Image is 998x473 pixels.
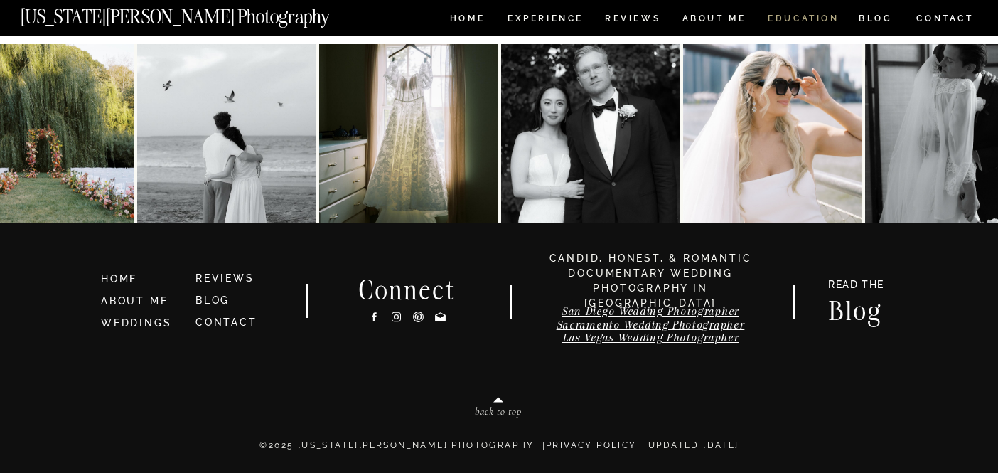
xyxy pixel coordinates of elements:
a: CONTACT [916,11,975,26]
h3: candid, honest, & romantic Documentary Wedding photography in [GEOGRAPHIC_DATA] [531,251,770,296]
a: EDUCATION [766,14,841,26]
h2: Connect [340,277,474,300]
a: WEDDINGS [101,317,171,329]
img: Young and in love in NYC! Dana and Jordan 🤍 [501,44,680,223]
a: ABOUT ME [682,14,746,26]
a: BLOG [195,294,230,306]
a: back to top [414,406,582,422]
a: REVIEWS [195,272,254,284]
img: Mica and Mikey 🕊️ [137,44,316,223]
a: Blog [815,298,897,320]
a: Experience [508,14,582,26]
a: CONTACT [195,317,257,328]
a: Las Vegas Wedding Photographer [562,331,739,344]
a: Privacy Policy [546,440,637,450]
a: [US_STATE][PERSON_NAME] Photography [21,7,377,19]
p: ©2025 [US_STATE][PERSON_NAME] PHOTOGRAPHY | | Updated [DATE] [73,439,926,467]
a: BLOG [859,14,893,26]
a: HOME [447,14,488,26]
img: Elaine and this dress 🤍🤍🤍 [319,44,498,223]
a: Sacramento Wedding Photographer [557,318,745,331]
a: ABOUT ME [101,295,168,307]
a: READ THE [821,280,891,294]
a: HOME [101,272,183,287]
a: REVIEWS [605,14,658,26]
a: San Diego Wedding Photographer [562,304,739,318]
